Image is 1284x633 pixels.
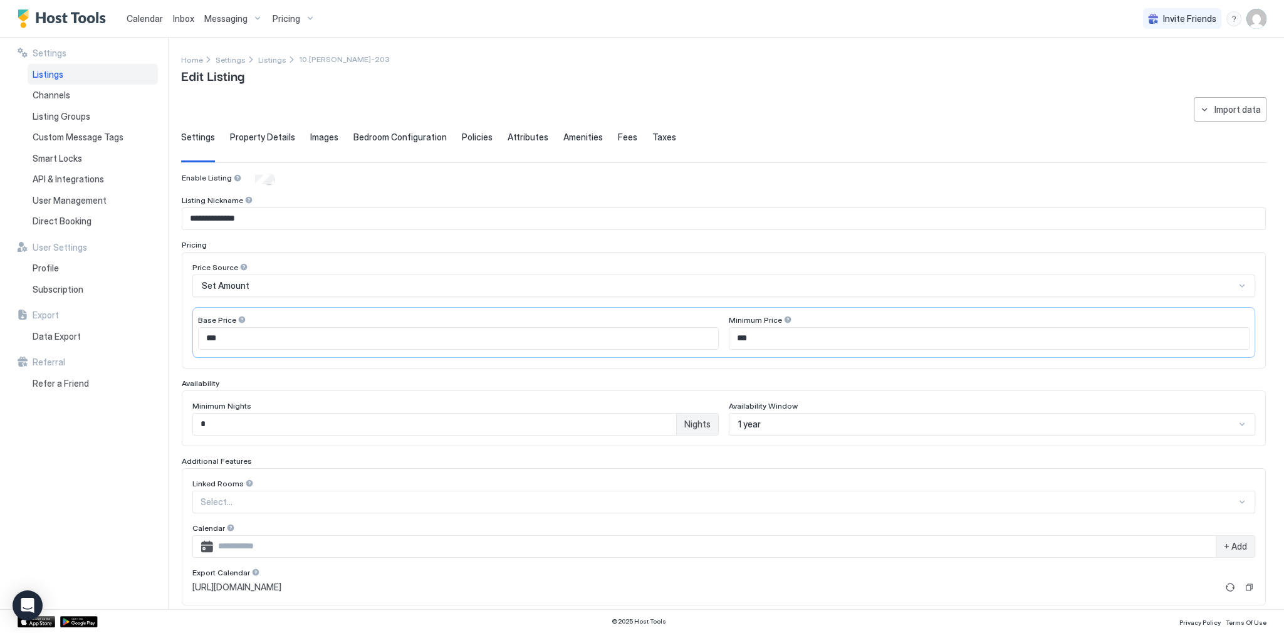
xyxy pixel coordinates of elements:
span: Edit Listing [181,66,244,85]
span: Listings [33,69,63,80]
span: Images [310,132,338,143]
span: Calendar [127,13,163,24]
a: Listings [258,53,286,66]
span: Export [33,310,59,321]
span: Attributes [508,132,548,143]
span: Referral [33,357,65,368]
a: Channels [28,85,158,106]
span: © 2025 Host Tools [612,617,666,625]
div: Breadcrumb [258,53,286,66]
input: Input Field [199,328,718,349]
span: Custom Message Tags [33,132,123,143]
a: Direct Booking [28,211,158,232]
a: Listing Groups [28,106,158,127]
span: Privacy Policy [1179,619,1221,626]
span: Listings [258,55,286,65]
span: Direct Booking [33,216,91,227]
span: Pricing [182,240,207,249]
span: Enable Listing [182,173,232,182]
span: Property Details [230,132,295,143]
div: User profile [1246,9,1266,29]
span: Availability [182,379,219,388]
span: Channels [33,90,70,101]
div: menu [1226,11,1241,26]
a: Data Export [28,326,158,347]
span: Amenities [563,132,603,143]
a: App Store [18,616,55,627]
span: Price Source [192,263,238,272]
a: Custom Message Tags [28,127,158,148]
input: Input Field [193,414,676,435]
span: Subscription [33,284,83,295]
input: Input Field [213,536,1216,557]
a: [URL][DOMAIN_NAME] [192,582,1218,593]
span: API & Integrations [33,174,104,185]
a: Inbox [173,12,194,25]
button: Copy [1243,581,1255,594]
span: User Management [33,195,107,206]
span: Profile [33,263,59,274]
span: Availability Window [729,401,798,411]
a: Google Play Store [60,616,98,627]
span: 1 year [738,419,761,430]
span: Minimum Price [729,315,782,325]
a: Privacy Policy [1179,615,1221,628]
span: Pricing [273,13,300,24]
span: Listing Nickname [182,196,243,205]
span: Export Calendar [192,568,250,577]
span: Policies [462,132,493,143]
span: Linked Rooms [192,479,244,488]
div: Breadcrumb [216,53,246,66]
span: Settings [216,55,246,65]
span: Calendar [192,523,225,533]
a: Calendar [127,12,163,25]
span: Settings [33,48,66,59]
span: Settings [181,132,215,143]
a: User Management [28,190,158,211]
span: Terms Of Use [1226,619,1266,626]
span: Data Export [33,331,81,342]
span: Refer a Friend [33,378,89,389]
a: Home [181,53,203,66]
div: Open Intercom Messenger [13,590,43,620]
a: Smart Locks [28,148,158,169]
a: Refer a Friend [28,373,158,394]
span: Breadcrumb [299,55,390,64]
a: Profile [28,258,158,279]
span: + Add [1224,541,1247,552]
button: Refresh [1223,580,1238,595]
span: Nights [684,419,711,430]
span: Taxes [652,132,676,143]
span: Additional Features [182,456,252,466]
span: Invite Friends [1163,13,1216,24]
a: Host Tools Logo [18,9,112,28]
span: User Settings [33,242,87,253]
a: Listings [28,64,158,85]
div: Import data [1214,103,1261,116]
span: Inbox [173,13,194,24]
input: Input Field [182,208,1265,229]
span: Smart Locks [33,153,82,164]
span: Home [181,55,203,65]
input: Input Field [729,328,1249,349]
a: Subscription [28,279,158,300]
button: Import data [1194,97,1266,122]
span: Messaging [204,13,248,24]
span: Listing Groups [33,111,90,122]
span: [URL][DOMAIN_NAME] [192,582,281,593]
span: Fees [618,132,637,143]
a: API & Integrations [28,169,158,190]
a: Settings [216,53,246,66]
a: Terms Of Use [1226,615,1266,628]
div: Breadcrumb [181,53,203,66]
span: Bedroom Configuration [353,132,447,143]
span: Base Price [198,315,236,325]
span: Minimum Nights [192,401,251,411]
span: Set Amount [202,280,249,291]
